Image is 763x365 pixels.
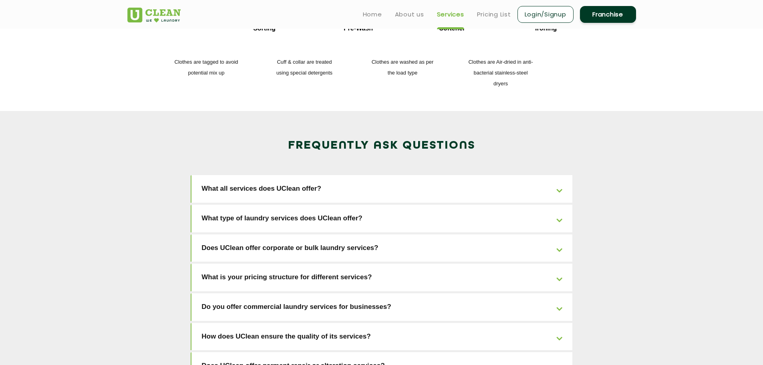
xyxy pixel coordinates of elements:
[395,10,424,19] a: About us
[191,323,572,351] a: How does UClean ensure the quality of its services?
[370,56,436,78] p: Clothes are washed as per the load type
[191,293,572,321] a: Do you offer commercial laundry services for businesses?
[191,175,572,203] a: What all services does UClean offer?
[127,8,181,22] img: UClean Laundry and Dry Cleaning
[191,264,572,291] a: What is your pricing structure for different services?
[272,56,338,78] p: Cuff & collar are treated using special detergents
[468,56,534,89] p: Clothes are Air-dried in anti-bacterial stainless-steel dryers
[477,10,511,19] a: Pricing List
[173,56,240,78] p: Clothes are tagged to avoid potential mix up
[580,6,636,23] a: Franchise
[191,205,572,232] a: What type of laundry services does UClean offer?
[127,139,636,152] h2: Frequently Ask Questions
[517,6,574,23] a: Login/Signup
[437,10,464,19] a: Services
[191,234,572,262] a: Does UClean offer corporate or bulk laundry services?
[363,10,382,19] a: Home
